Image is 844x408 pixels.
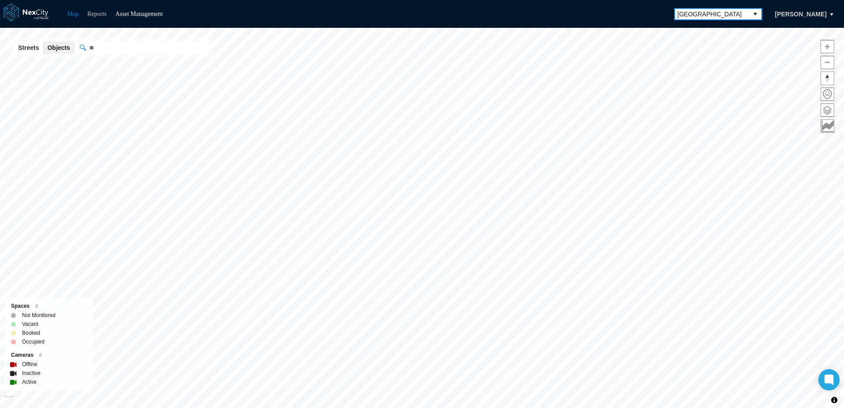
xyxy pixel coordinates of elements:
[821,119,834,133] button: Key metrics
[4,395,14,405] a: Mapbox homepage
[829,395,840,405] button: Toggle attribution
[775,10,827,19] span: [PERSON_NAME]
[821,103,834,117] button: Layers management
[43,42,74,54] button: Objects
[766,7,836,22] button: [PERSON_NAME]
[821,72,834,85] button: Reset bearing to north
[832,395,837,405] span: Toggle attribution
[821,87,834,101] button: Home
[35,304,38,309] span: 0
[18,43,39,52] span: Streets
[14,42,43,54] button: Streets
[115,11,163,17] a: Asset Management
[22,329,40,337] label: Booked
[22,378,37,386] label: Active
[11,351,87,360] div: Cameras
[821,56,834,69] button: Zoom out
[22,369,40,378] label: Inactive
[47,43,70,52] span: Objects
[748,8,762,20] button: select
[11,302,87,311] div: Spaces
[821,40,834,53] button: Zoom in
[87,11,107,17] a: Reports
[39,353,42,358] span: 0
[22,320,38,329] label: Vacant
[22,337,45,346] label: Occupied
[678,10,745,19] span: [GEOGRAPHIC_DATA]
[22,360,37,369] label: Offline
[22,311,55,320] label: Not Monitored
[67,11,79,17] a: Map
